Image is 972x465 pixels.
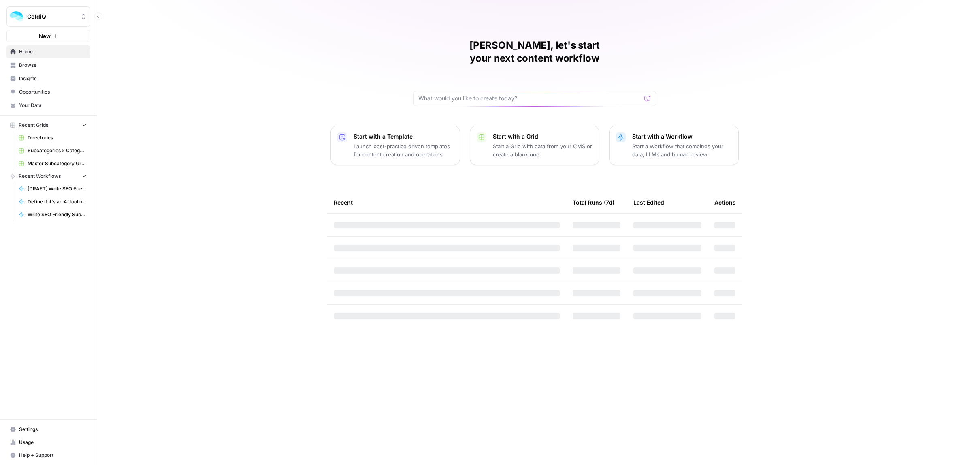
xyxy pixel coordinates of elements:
span: New [39,32,51,40]
span: Opportunities [19,88,87,96]
p: Start with a Grid [493,132,593,141]
span: Home [19,48,87,55]
a: Directories [15,131,90,144]
img: ColdiQ Logo [9,9,24,24]
div: Recent [334,191,560,213]
div: Total Runs (7d) [573,191,614,213]
button: Start with a WorkflowStart a Workflow that combines your data, LLMs and human review [609,126,739,165]
a: Browse [6,59,90,72]
span: Settings [19,426,87,433]
button: Recent Workflows [6,170,90,182]
p: Start with a Workflow [632,132,732,141]
input: What would you like to create today? [418,94,641,102]
span: Insights [19,75,87,82]
a: Your Data [6,99,90,112]
button: Start with a TemplateLaunch best-practice driven templates for content creation and operations [330,126,460,165]
a: Write SEO Friendly Sub-Category Description [15,208,90,221]
span: Define if it's an AI tool or not? [28,198,87,205]
button: Start with a GridStart a Grid with data from your CMS or create a blank one [470,126,599,165]
span: Recent Workflows [19,173,61,180]
a: Define if it's an AI tool or not? [15,195,90,208]
button: Help + Support [6,449,90,462]
a: [DRAFT] Write SEO Friendly Sub-Category Description VER2 by [PERSON_NAME] [15,182,90,195]
span: Browse [19,62,87,69]
a: Master Subcategory Grid View (1).csv [15,157,90,170]
span: Your Data [19,102,87,109]
span: Write SEO Friendly Sub-Category Description [28,211,87,218]
span: Master Subcategory Grid View (1).csv [28,160,87,167]
span: Subcategories x Categories [28,147,87,154]
span: Usage [19,439,87,446]
p: Launch best-practice driven templates for content creation and operations [354,142,453,158]
a: Subcategories x Categories [15,144,90,157]
span: Recent Grids [19,122,48,129]
span: Directories [28,134,87,141]
span: [DRAFT] Write SEO Friendly Sub-Category Description VER2 by [PERSON_NAME] [28,185,87,192]
a: Home [6,45,90,58]
span: Help + Support [19,452,87,459]
a: Insights [6,72,90,85]
button: Recent Grids [6,119,90,131]
p: Start a Grid with data from your CMS or create a blank one [493,142,593,158]
button: New [6,30,90,42]
a: Opportunities [6,85,90,98]
div: Actions [714,191,736,213]
div: Last Edited [633,191,664,213]
p: Start a Workflow that combines your data, LLMs and human review [632,142,732,158]
a: Settings [6,423,90,436]
p: Start with a Template [354,132,453,141]
h1: [PERSON_NAME], let's start your next content workflow [413,39,656,65]
button: Workspace: ColdiQ [6,6,90,27]
span: ColdiQ [27,13,76,21]
a: Usage [6,436,90,449]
